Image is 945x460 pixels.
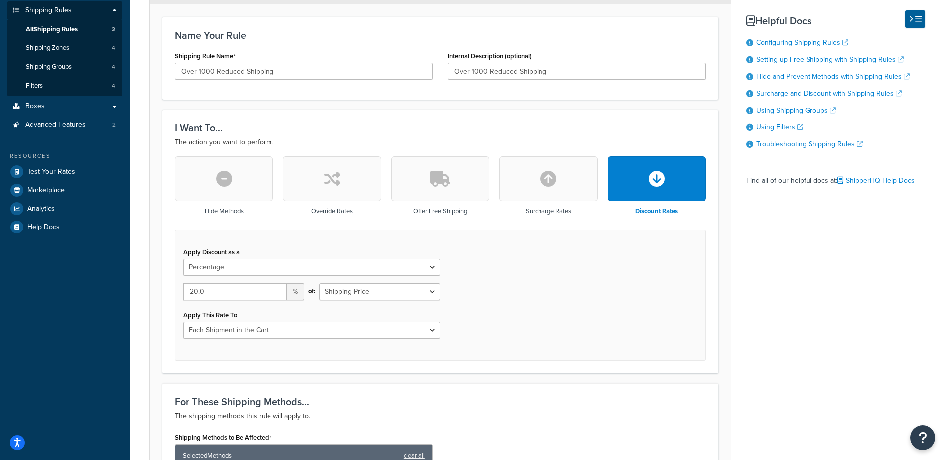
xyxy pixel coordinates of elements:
[7,20,122,39] a: AllShipping Rules2
[756,37,848,48] a: Configuring Shipping Rules
[27,223,60,231] span: Help Docs
[7,116,122,134] a: Advanced Features2
[910,425,935,450] button: Open Resource Center
[7,218,122,236] a: Help Docs
[175,396,706,407] h3: For These Shipping Methods...
[183,311,237,319] label: Apply This Rate To
[7,58,122,76] li: Shipping Groups
[746,15,925,26] h3: Helpful Docs
[746,166,925,188] div: Find all of our helpful docs at:
[526,208,571,215] h3: Surcharge Rates
[26,82,43,90] span: Filters
[837,175,915,186] a: ShipperHQ Help Docs
[27,168,75,176] span: Test Your Rates
[175,52,236,60] label: Shipping Rule Name
[905,10,925,28] button: Hide Help Docs
[308,284,315,298] span: of:
[112,44,115,52] span: 4
[26,44,69,52] span: Shipping Zones
[756,54,904,65] a: Setting up Free Shipping with Shipping Rules
[183,248,240,256] label: Apply Discount as a
[27,186,65,195] span: Marketplace
[756,122,803,132] a: Using Filters
[7,39,122,57] li: Shipping Zones
[26,63,72,71] span: Shipping Groups
[7,77,122,95] a: Filters4
[7,1,122,20] a: Shipping Rules
[7,39,122,57] a: Shipping Zones4
[25,102,45,111] span: Boxes
[635,208,678,215] h3: Discount Rates
[175,410,706,422] p: The shipping methods this rule will apply to.
[756,88,902,99] a: Surcharge and Discount with Shipping Rules
[112,82,115,90] span: 4
[7,163,122,181] a: Test Your Rates
[175,434,271,442] label: Shipping Methods to Be Affected
[175,30,706,41] h3: Name Your Rule
[756,105,836,115] a: Using Shipping Groups
[7,58,122,76] a: Shipping Groups4
[311,208,353,215] h3: Override Rates
[112,121,116,129] span: 2
[112,63,115,71] span: 4
[7,1,122,96] li: Shipping Rules
[7,200,122,218] a: Analytics
[175,136,706,148] p: The action you want to perform.
[25,121,86,129] span: Advanced Features
[413,208,467,215] h3: Offer Free Shipping
[26,25,78,34] span: All Shipping Rules
[756,139,863,149] a: Troubleshooting Shipping Rules
[112,25,115,34] span: 2
[756,71,910,82] a: Hide and Prevent Methods with Shipping Rules
[25,6,72,15] span: Shipping Rules
[7,77,122,95] li: Filters
[27,205,55,213] span: Analytics
[7,152,122,160] div: Resources
[7,181,122,199] a: Marketplace
[448,52,532,60] label: Internal Description (optional)
[205,208,244,215] h3: Hide Methods
[7,97,122,115] a: Boxes
[175,122,706,133] h3: I Want To...
[7,116,122,134] li: Advanced Features
[287,283,304,300] span: %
